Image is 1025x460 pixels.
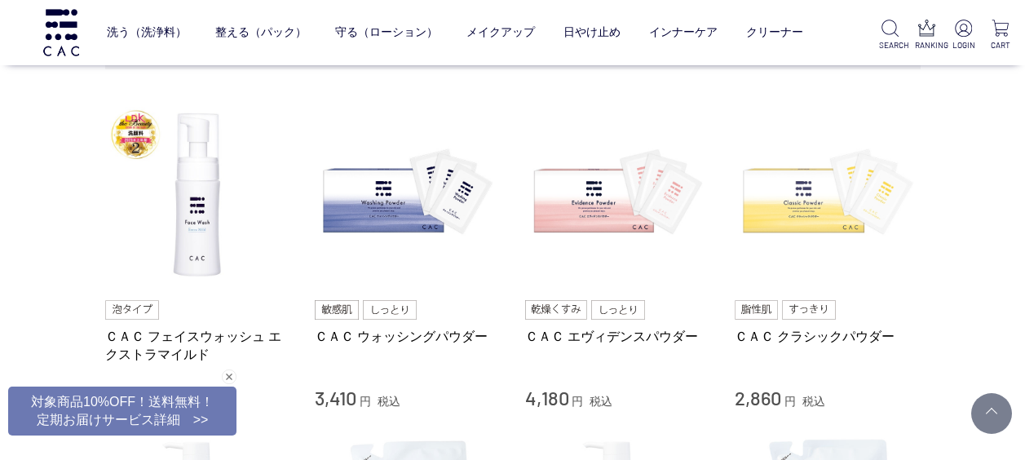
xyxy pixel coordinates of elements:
[735,328,921,345] a: ＣＡＣ クラシックパウダー
[215,12,307,53] a: 整える（パック）
[988,39,1012,51] p: CART
[590,395,612,408] span: 税込
[525,328,711,345] a: ＣＡＣ エヴィデンスパウダー
[41,9,82,55] img: logo
[315,328,501,345] a: ＣＡＣ ウォッシングパウダー
[746,12,803,53] a: クリーナー
[802,395,825,408] span: 税込
[649,12,718,53] a: インナーケア
[105,102,291,288] img: ＣＡＣ フェイスウォッシュ エクストラマイルド
[735,300,778,320] img: 脂性肌
[360,395,371,408] span: 円
[952,20,975,51] a: LOGIN
[525,300,588,320] img: 乾燥くすみ
[735,102,921,288] img: ＣＡＣ クラシックパウダー
[572,395,583,408] span: 円
[563,12,621,53] a: 日やけ止め
[915,20,939,51] a: RANKING
[315,386,356,409] span: 3,410
[466,12,535,53] a: メイクアップ
[784,395,796,408] span: 円
[105,328,291,363] a: ＣＡＣ フェイスウォッシュ エクストラマイルド
[378,395,400,408] span: 税込
[363,300,417,320] img: しっとり
[735,386,781,409] span: 2,860
[525,386,569,409] span: 4,180
[107,12,187,53] a: 洗う（洗浄料）
[879,20,903,51] a: SEARCH
[988,20,1012,51] a: CART
[315,102,501,288] img: ＣＡＣ ウォッシングパウダー
[782,300,836,320] img: すっきり
[315,300,359,320] img: 敏感肌
[879,39,903,51] p: SEARCH
[105,300,159,320] img: 泡タイプ
[952,39,975,51] p: LOGIN
[525,102,711,288] img: ＣＡＣ エヴィデンスパウダー
[591,300,645,320] img: しっとり
[915,39,939,51] p: RANKING
[335,12,438,53] a: 守る（ローション）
